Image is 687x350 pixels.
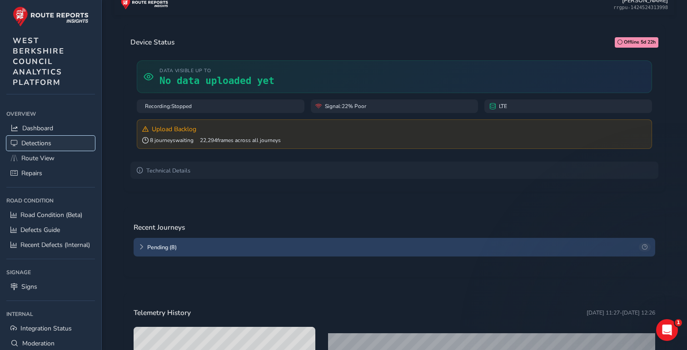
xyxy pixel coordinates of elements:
a: Defects Guide [6,222,95,237]
iframe: Intercom live chat [656,319,678,341]
span: Repairs [21,169,42,177]
h3: Device Status [130,38,174,46]
a: Integration Status [6,321,95,336]
span: Detections [21,139,51,148]
a: Recent Defects (Internal) [6,237,95,252]
span: Offline 5d 22h [624,39,656,46]
span: Defects Guide [20,226,60,234]
span: 1 [675,319,682,326]
span: 22,294 frames across all journeys [200,137,281,144]
a: Repairs [6,166,95,181]
div: Internal [6,307,95,321]
span: Route View [21,154,55,163]
span: Integration Status [20,324,72,333]
div: Overview [6,107,95,121]
span: Road Condition (Beta) [20,211,82,219]
span: Moderation [22,339,55,348]
span: Recording: Stopped [145,103,192,110]
span: Dashboard [22,124,53,133]
span: Recent Defects (Internal) [20,241,90,249]
span: 8 journeys waiting [142,137,194,144]
a: Road Condition (Beta) [6,207,95,222]
h3: Telemetry History [134,309,191,317]
span: Upload Backlog [152,125,196,133]
img: rr logo [13,6,89,27]
summary: Technical Details [130,162,658,179]
a: Dashboard [6,121,95,136]
span: Signs [21,282,37,291]
a: Route View [6,151,95,166]
span: WEST BERKSHIRE COUNCIL ANALYTICS PLATFORM [13,35,65,88]
div: Signage [6,266,95,279]
div: Road Condition [6,194,95,207]
span: Signal: 22% Poor [325,103,366,110]
span: No data uploaded yet [159,75,274,86]
h3: Recent Journeys [134,223,185,232]
span: Pending ( 8 ) [147,243,636,251]
span: [DATE] 11:27 - [DATE] 12:26 [587,309,655,316]
span: Data visible up to [159,67,274,74]
div: rrgpu-1424524313998 [613,5,668,10]
a: Detections [6,136,95,151]
a: Signs [6,279,95,294]
span: LTE [499,103,507,110]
